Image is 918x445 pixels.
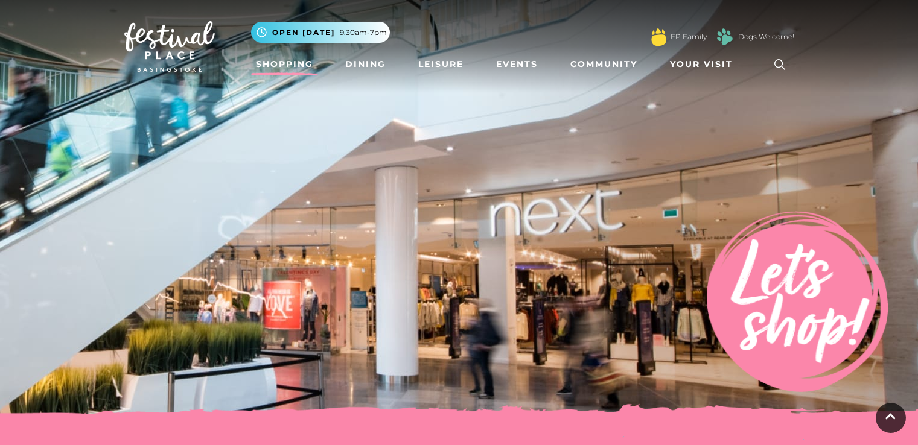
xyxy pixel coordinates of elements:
[738,31,794,42] a: Dogs Welcome!
[566,53,642,75] a: Community
[251,53,318,75] a: Shopping
[251,22,390,43] button: Open [DATE] 9.30am-7pm
[665,53,744,75] a: Your Visit
[491,53,543,75] a: Events
[670,58,733,71] span: Your Visit
[671,31,707,42] a: FP Family
[413,53,468,75] a: Leisure
[124,21,215,72] img: Festival Place Logo
[340,27,387,38] span: 9.30am-7pm
[272,27,335,38] span: Open [DATE]
[340,53,390,75] a: Dining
